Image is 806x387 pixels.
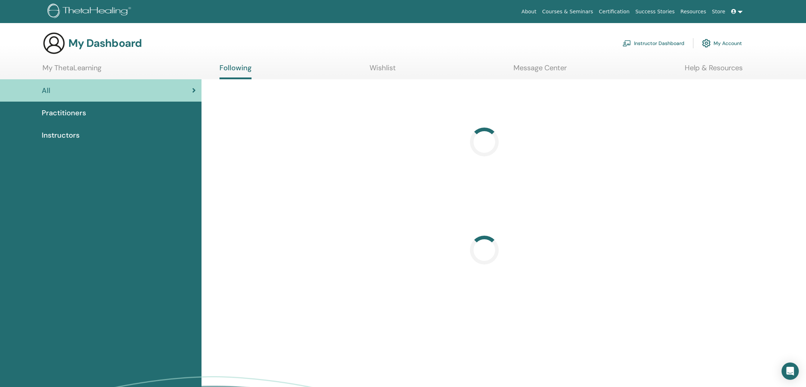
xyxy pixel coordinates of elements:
[42,130,80,141] span: Instructors
[42,32,65,55] img: generic-user-icon.jpg
[42,107,86,118] span: Practitioners
[709,5,728,18] a: Store
[539,5,596,18] a: Courses & Seminars
[678,5,709,18] a: Resources
[519,5,539,18] a: About
[513,63,567,77] a: Message Center
[702,37,711,49] img: cog.svg
[782,362,799,380] div: Open Intercom Messenger
[633,5,678,18] a: Success Stories
[370,63,396,77] a: Wishlist
[596,5,632,18] a: Certification
[219,63,252,79] a: Following
[622,35,684,51] a: Instructor Dashboard
[622,40,631,46] img: chalkboard-teacher.svg
[42,63,101,77] a: My ThetaLearning
[47,4,133,20] img: logo.png
[42,85,50,96] span: All
[702,35,742,51] a: My Account
[68,37,142,50] h3: My Dashboard
[685,63,743,77] a: Help & Resources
